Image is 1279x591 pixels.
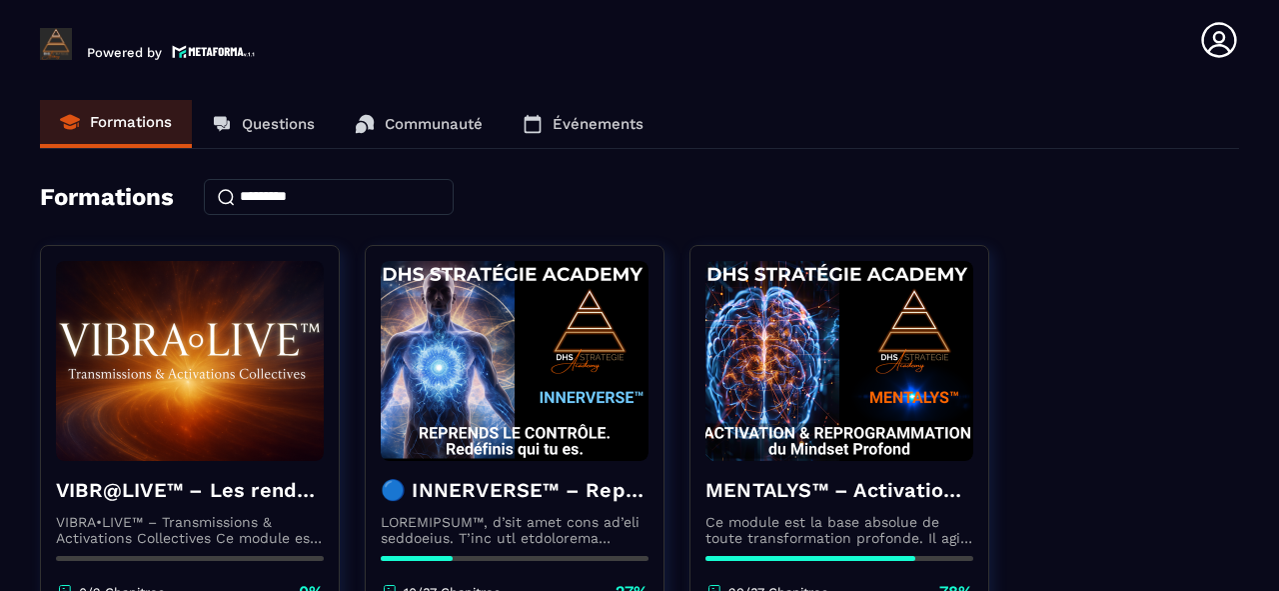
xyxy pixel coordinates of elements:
p: Formations [90,113,172,131]
img: formation-background [56,261,324,461]
img: logo-branding [40,28,72,60]
p: Powered by [87,45,162,60]
img: formation-background [381,261,648,461]
h4: 🔵 INNERVERSE™ – Reprogrammation Quantique & Activation du Soi Réel [381,476,648,504]
img: formation-background [705,261,973,461]
img: logo [172,43,256,60]
h4: MENTALYS™ – Activation & Reprogrammation du Mindset Profond [705,476,973,504]
a: Formations [40,100,192,148]
a: Événements [503,100,663,148]
p: LOREMIPSUM™, d’sit amet cons ad’eli seddoeius. T’inc utl etdolorema aliquaeni ad minimveniamqui n... [381,514,648,546]
p: Événements [553,115,643,133]
h4: VIBR@LIVE™ – Les rendez-vous d’intégration vivante [56,476,324,504]
a: Communauté [335,100,503,148]
a: Questions [192,100,335,148]
h4: Formations [40,183,174,211]
p: Communauté [385,115,483,133]
p: Ce module est la base absolue de toute transformation profonde. Il agit comme une activation du n... [705,514,973,546]
p: Questions [242,115,315,133]
p: VIBRA•LIVE™ – Transmissions & Activations Collectives Ce module est un espace vivant. [PERSON_NAM... [56,514,324,546]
